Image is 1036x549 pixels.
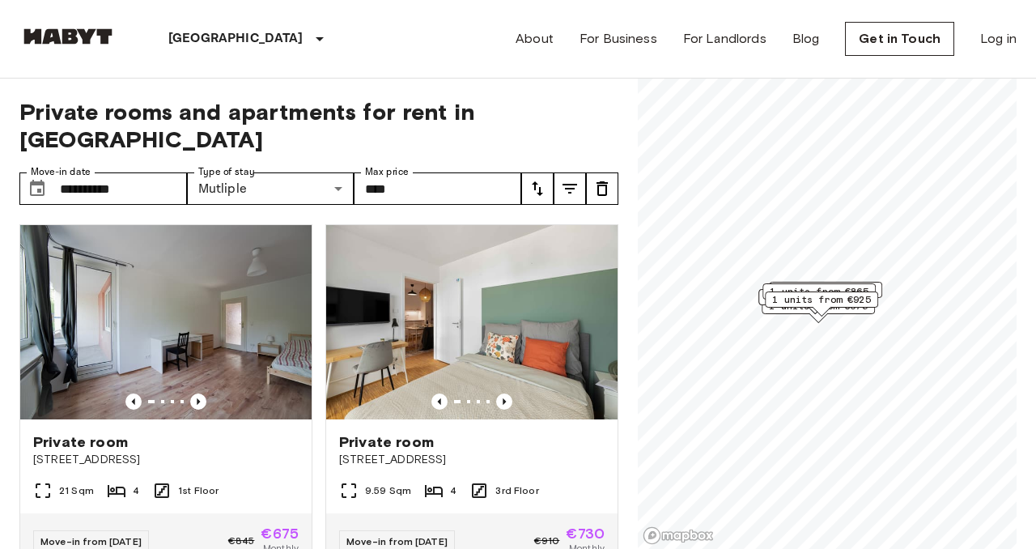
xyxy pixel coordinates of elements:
span: Private rooms and apartments for rent in [GEOGRAPHIC_DATA] [19,98,618,153]
span: 4 [450,483,456,498]
button: Previous image [496,394,512,410]
a: Mapbox logo [643,526,714,545]
button: Previous image [190,394,206,410]
label: Max price [365,165,409,179]
span: [STREET_ADDRESS] [339,452,605,468]
a: For Business [580,29,657,49]
a: Log in [980,29,1017,49]
span: Private room [33,432,128,452]
span: 1 units from €925 [772,292,871,307]
span: €845 [228,534,255,548]
span: Move-in from [DATE] [40,535,142,547]
button: Choose date, selected date is 1 Oct 2025 [21,172,53,205]
button: Previous image [431,394,448,410]
span: Private room [339,432,434,452]
a: About [516,29,554,49]
a: For Landlords [683,29,766,49]
span: €675 [261,526,299,541]
span: 4 [133,483,139,498]
button: tune [586,172,618,205]
span: 1 units from €790 [776,283,875,297]
button: tune [554,172,586,205]
div: Map marker [765,292,878,317]
p: [GEOGRAPHIC_DATA] [168,29,304,49]
span: 1st Floor [178,483,219,498]
label: Type of stay [198,165,255,179]
div: Mutliple [187,172,355,205]
span: [STREET_ADDRESS] [33,452,299,468]
span: Move-in from [DATE] [346,535,448,547]
div: Map marker [758,289,872,314]
label: Move-in date [31,165,91,179]
div: Map marker [762,283,876,309]
img: Habyt [19,28,117,45]
span: 1 units from €865 [770,284,868,299]
span: €910 [534,534,560,548]
a: Blog [792,29,820,49]
a: Get in Touch [845,22,954,56]
span: 9.59 Sqm [365,483,411,498]
span: €730 [566,526,605,541]
img: Marketing picture of unit DE-02-023-002-03HF [326,225,618,419]
button: Previous image [125,394,142,410]
span: 21 Sqm [59,483,94,498]
button: tune [521,172,554,205]
img: Marketing picture of unit DE-02-029-03M [20,225,312,419]
span: 3rd Floor [495,483,538,498]
div: Map marker [769,282,882,307]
